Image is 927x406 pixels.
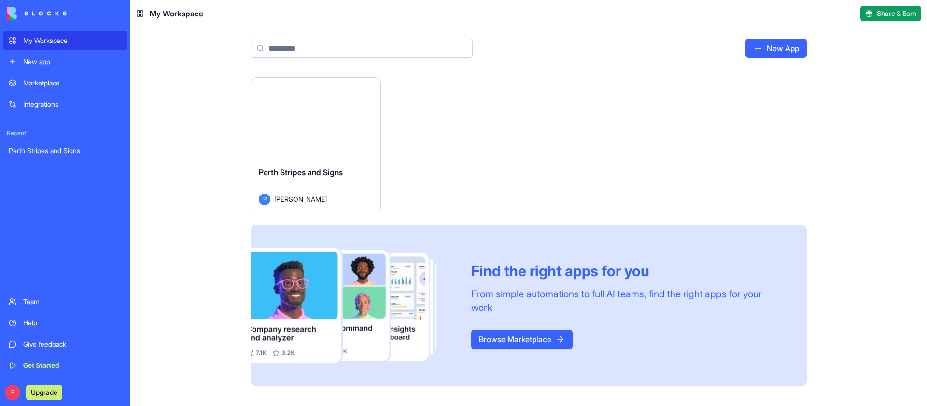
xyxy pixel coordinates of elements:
[877,9,916,18] span: Share & Earn
[23,318,122,328] div: Help
[26,385,62,400] button: Upgrade
[7,7,67,20] img: logo
[3,335,127,354] a: Give feedback
[5,385,20,400] span: P
[860,6,921,21] button: Share & Earn
[3,313,127,333] a: Help
[745,39,807,58] a: New App
[274,194,327,204] span: [PERSON_NAME]
[471,262,784,280] div: Find the right apps for you
[23,78,122,88] div: Marketplace
[23,36,122,45] div: My Workspace
[251,248,456,364] img: Frame_181_egmpey.png
[259,168,343,177] span: Perth Stripes and Signs
[23,99,122,109] div: Integrations
[150,8,203,19] span: My Workspace
[26,387,62,397] a: Upgrade
[23,339,122,349] div: Give feedback
[23,297,122,307] div: Team
[3,31,127,50] a: My Workspace
[23,361,122,370] div: Get Started
[3,129,127,137] span: Recent
[471,287,784,314] div: From simple automations to full AI teams, find the right apps for your work
[3,52,127,71] a: New app
[3,141,127,160] a: Perth Stripes and Signs
[3,73,127,93] a: Marketplace
[3,95,127,114] a: Integrations
[259,194,270,205] span: P
[3,292,127,311] a: Team
[3,356,127,375] a: Get Started
[471,330,573,349] a: Browse Marketplace
[23,57,122,67] div: New app
[251,77,381,213] a: Perth Stripes and SignsP[PERSON_NAME]
[9,146,122,155] div: Perth Stripes and Signs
